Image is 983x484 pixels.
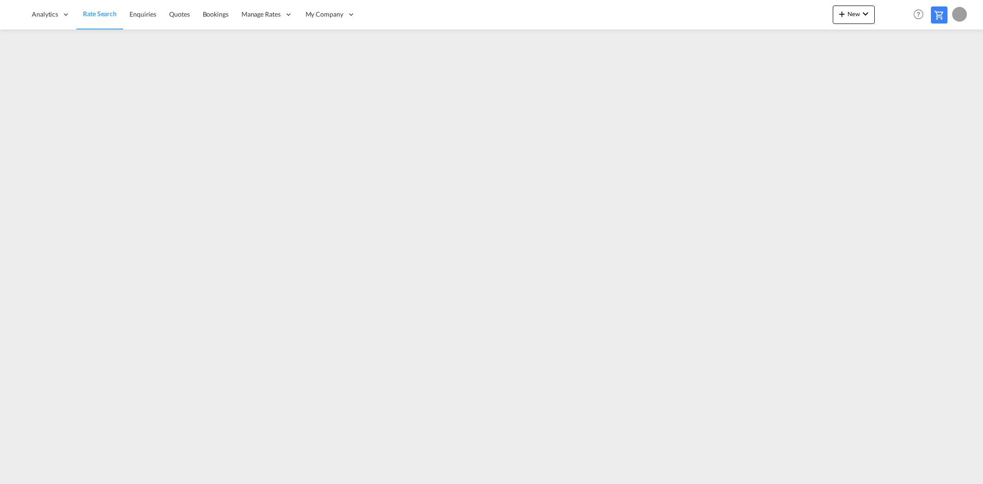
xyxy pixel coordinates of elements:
div: Help [911,6,931,23]
span: Bookings [203,10,229,18]
span: New [836,10,871,18]
span: Help [911,6,926,22]
button: icon-plus 400-fgNewicon-chevron-down [833,6,875,24]
span: Quotes [169,10,189,18]
span: Manage Rates [241,10,281,19]
span: Enquiries [129,10,156,18]
md-icon: icon-plus 400-fg [836,8,848,19]
span: Analytics [32,10,58,19]
md-icon: icon-chevron-down [860,8,871,19]
span: My Company [306,10,343,19]
span: Rate Search [83,10,117,18]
